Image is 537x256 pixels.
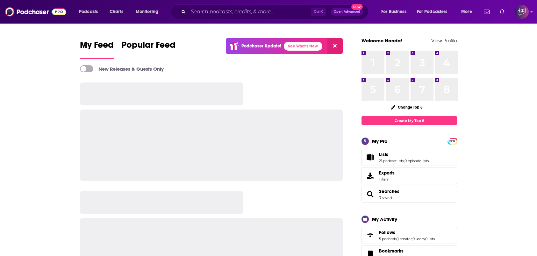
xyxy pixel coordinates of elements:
span: 1 item [379,177,395,181]
img: User Profile [515,5,529,19]
button: open menu [413,7,457,17]
a: Popular Feed [121,39,175,59]
a: View Profile [431,38,457,44]
a: PRO [448,139,456,143]
a: Bookmarks [379,248,414,254]
a: Lists [364,153,376,162]
span: Podcasts [79,7,98,16]
a: Exports [362,167,457,184]
img: Podchaser - Follow, Share and Rate Podcasts [5,6,66,18]
span: Ctrl K [311,8,326,16]
span: Exports [379,170,395,176]
span: Lists [362,149,457,166]
a: New Releases & Guests Only [80,65,164,72]
div: My Activity [372,216,397,222]
a: Create My Top 8 [362,116,457,125]
a: Follows [364,231,376,240]
span: Follows [362,227,457,244]
span: New [351,4,363,10]
div: Search podcasts, credits, & more... [177,4,375,19]
a: Follows [379,230,435,235]
span: Monitoring [136,7,158,16]
a: See What's New [284,42,322,51]
button: Change Top 8 [387,103,426,111]
a: Show notifications dropdown [497,6,507,17]
span: For Podcasters [417,7,447,16]
span: Charts [110,7,123,16]
a: 5 podcasts [379,237,397,241]
div: My Pro [372,138,388,144]
button: open menu [377,7,414,17]
span: More [461,7,472,16]
a: Lists [379,152,429,157]
span: Open Advanced [334,10,360,13]
span: PRO [448,139,456,144]
a: My Feed [80,39,114,59]
button: Show profile menu [515,5,529,19]
span: Popular Feed [121,39,175,54]
span: Follows [379,230,395,235]
span: Exports [364,171,376,180]
a: 0 episode lists [405,159,429,163]
span: Bookmarks [379,248,404,254]
span: Searches [362,186,457,203]
a: 0 lists [425,237,435,241]
span: , [425,237,425,241]
span: My Feed [80,39,114,54]
p: Podchaser Update! [241,43,281,49]
button: open menu [131,7,167,17]
a: 0 users [412,237,425,241]
button: Open AdvancedNew [331,8,363,16]
a: Searches [364,190,376,199]
a: Show notifications dropdown [481,6,492,17]
span: Logged in as corioliscompany [515,5,529,19]
a: Charts [105,7,127,17]
a: 3 saved [379,196,392,200]
span: Lists [379,152,388,157]
button: open menu [75,7,106,17]
span: For Business [381,7,406,16]
a: Searches [379,188,399,194]
input: Search podcasts, credits, & more... [188,7,311,17]
a: Welcome Nanda! [362,38,402,44]
a: 1 creator [397,237,412,241]
button: open menu [457,7,480,17]
a: 21 podcast lists [379,159,404,163]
